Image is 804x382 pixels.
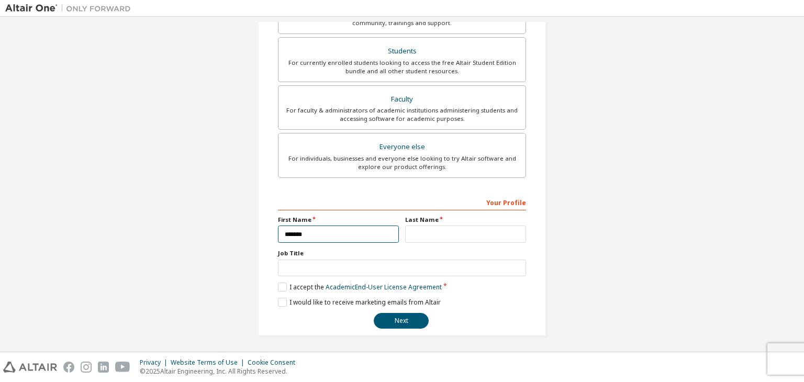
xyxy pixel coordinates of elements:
div: Cookie Consent [248,358,301,367]
label: Last Name [405,216,526,224]
a: Academic End-User License Agreement [326,283,442,291]
img: youtube.svg [115,362,130,373]
button: Next [374,313,429,329]
div: For faculty & administrators of academic institutions administering students and accessing softwa... [285,106,519,123]
div: Privacy [140,358,171,367]
div: Your Profile [278,194,526,210]
img: linkedin.svg [98,362,109,373]
img: altair_logo.svg [3,362,57,373]
label: I accept the [278,283,442,291]
div: Website Terms of Use [171,358,248,367]
img: instagram.svg [81,362,92,373]
label: First Name [278,216,399,224]
div: Faculty [285,92,519,107]
label: I would like to receive marketing emails from Altair [278,298,441,307]
img: Altair One [5,3,136,14]
div: For currently enrolled students looking to access the free Altair Student Edition bundle and all ... [285,59,519,75]
div: For individuals, businesses and everyone else looking to try Altair software and explore our prod... [285,154,519,171]
div: Students [285,44,519,59]
p: © 2025 Altair Engineering, Inc. All Rights Reserved. [140,367,301,376]
img: facebook.svg [63,362,74,373]
label: Job Title [278,249,526,257]
div: Everyone else [285,140,519,154]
